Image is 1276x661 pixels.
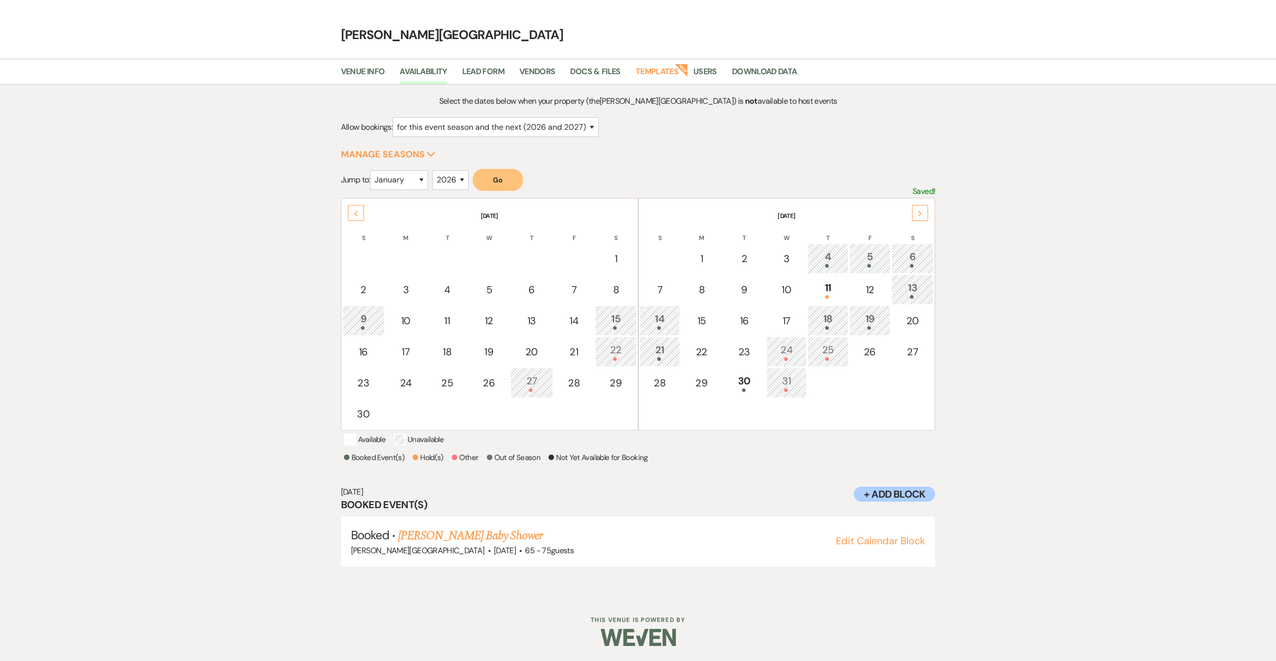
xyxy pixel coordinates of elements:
a: Venue Info [341,65,385,84]
div: 5 [855,249,885,268]
p: Not Yet Available for Booking [549,452,647,464]
div: 23 [728,344,760,359]
th: W [767,222,807,243]
div: 13 [897,280,928,299]
div: 22 [601,342,631,361]
div: 12 [474,313,504,328]
div: 10 [391,313,421,328]
span: Jump to: [341,174,370,185]
div: 18 [432,344,462,359]
th: T [808,222,848,243]
div: 14 [645,311,675,330]
div: 3 [772,251,802,266]
div: 9 [348,311,379,330]
p: Other [452,452,479,464]
div: 20 [516,344,547,359]
div: 9 [728,282,760,297]
div: 8 [686,282,716,297]
div: 5 [474,282,504,297]
div: 25 [432,375,462,390]
div: 6 [516,282,547,297]
th: W [468,222,509,243]
div: 12 [855,282,885,297]
a: [PERSON_NAME] Baby Shower [398,527,542,545]
div: 27 [897,344,928,359]
th: [DATE] [640,199,934,221]
div: 25 [813,342,843,361]
div: 10 [772,282,802,297]
div: 26 [855,344,885,359]
p: Out of Season [487,452,541,464]
strong: not [745,96,758,106]
p: Available [344,433,386,446]
div: 8 [601,282,631,297]
p: Hold(s) [413,452,444,464]
div: 29 [686,375,716,390]
button: Manage Seasons [341,150,436,159]
div: 27 [516,373,547,392]
p: Select the dates below when your property (the [PERSON_NAME][GEOGRAPHIC_DATA] ) is available to h... [415,95,861,108]
a: Availability [400,65,447,84]
div: 3 [391,282,421,297]
th: T [723,222,765,243]
div: 2 [348,282,379,297]
div: 2 [728,251,760,266]
div: 14 [560,313,589,328]
th: T [510,222,553,243]
div: 13 [516,313,547,328]
div: 28 [560,375,589,390]
th: M [681,222,722,243]
div: 30 [348,406,379,421]
th: [DATE] [342,199,637,221]
button: Edit Calendar Block [836,536,925,546]
div: 7 [560,282,589,297]
a: Vendors [519,65,556,84]
h4: [PERSON_NAME][GEOGRAPHIC_DATA] [277,26,999,44]
th: M [386,222,426,243]
button: + Add Block [854,487,935,502]
a: Templates [636,65,678,84]
p: Booked Event(s) [344,452,405,464]
a: Docs & Files [570,65,620,84]
div: 23 [348,375,379,390]
a: Lead Form [462,65,504,84]
div: 19 [474,344,504,359]
div: 16 [348,344,379,359]
div: 15 [601,311,631,330]
span: Allow bookings: [341,122,393,132]
div: 17 [391,344,421,359]
th: F [849,222,890,243]
div: 26 [474,375,504,390]
a: Download Data [732,65,797,84]
div: 11 [432,313,462,328]
span: 65 - 75 guests [525,545,574,556]
span: [PERSON_NAME][GEOGRAPHIC_DATA] [351,545,485,556]
strong: New [674,63,688,77]
div: 4 [813,249,843,268]
h3: Booked Event(s) [341,498,936,512]
th: F [554,222,595,243]
div: 22 [686,344,716,359]
div: 7 [645,282,675,297]
img: Weven Logo [601,620,676,655]
p: Unavailable [394,433,444,446]
div: 16 [728,313,760,328]
div: 1 [601,251,631,266]
div: 28 [645,375,675,390]
div: 6 [897,249,928,268]
div: 15 [686,313,716,328]
h6: [DATE] [341,487,936,498]
span: [DATE] [494,545,516,556]
div: 4 [432,282,462,297]
div: 29 [601,375,631,390]
span: Booked [351,527,389,543]
div: 21 [645,342,675,361]
div: 11 [813,280,843,299]
div: 30 [728,373,760,392]
div: 1 [686,251,716,266]
div: 17 [772,313,802,328]
th: S [640,222,680,243]
div: 18 [813,311,843,330]
p: Saved! [913,185,935,198]
th: T [427,222,467,243]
